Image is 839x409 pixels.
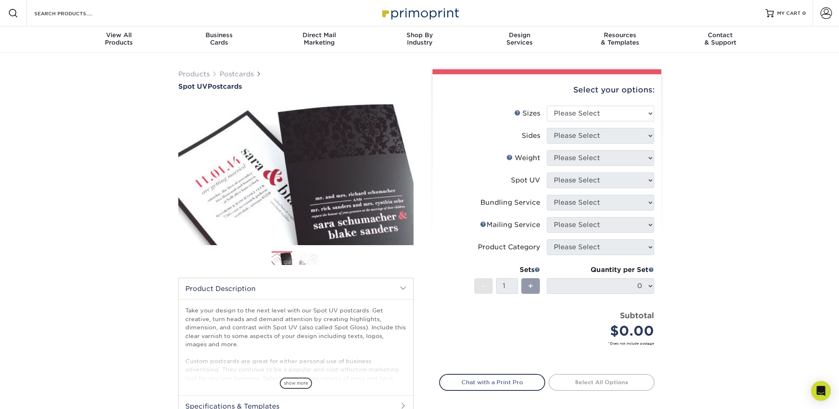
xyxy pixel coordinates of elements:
[369,31,470,39] span: Shop By
[169,31,269,46] div: Cards
[480,220,540,230] div: Mailing Service
[269,26,369,53] a: Direct MailMarketing
[547,265,654,275] div: Quantity per Set
[474,265,540,275] div: Sets
[470,31,570,46] div: Services
[811,381,831,401] div: Open Intercom Messenger
[369,31,470,46] div: Industry
[178,83,208,90] span: Spot UV
[179,278,413,299] h2: Product Description
[570,31,670,46] div: & Templates
[553,321,654,341] div: $0.00
[570,26,670,53] a: Resources& Templates
[514,109,540,118] div: Sizes
[478,242,540,252] div: Product Category
[378,4,461,22] img: Primoprint
[269,31,369,39] span: Direct Mail
[439,374,545,390] a: Chat with a Print Pro
[299,251,320,265] img: Postcards 02
[269,31,369,46] div: Marketing
[169,31,269,39] span: Business
[220,70,254,78] a: Postcards
[178,83,414,90] a: Spot UVPostcards
[670,31,770,46] div: & Support
[470,31,570,39] span: Design
[69,31,169,39] span: View All
[178,70,210,78] a: Products
[178,91,414,254] img: Spot UV 01
[802,10,806,16] span: 0
[33,8,114,18] input: SEARCH PRODUCTS.....
[511,175,540,185] div: Spot UV
[69,26,169,53] a: View AllProducts
[185,306,407,390] p: Take your design to the next level with our Spot UV postcards. Get creative, turn heads and deman...
[548,374,655,390] a: Select All Options
[272,252,292,266] img: Postcards 01
[620,311,654,320] strong: Subtotal
[506,153,540,163] div: Weight
[169,26,269,53] a: BusinessCards
[482,280,485,292] span: -
[446,341,654,346] small: *Does not include postage
[69,31,169,46] div: Products
[670,31,770,39] span: Contact
[670,26,770,53] a: Contact& Support
[480,198,540,208] div: Bundling Service
[522,131,540,141] div: Sides
[470,26,570,53] a: DesignServices
[528,280,533,292] span: +
[178,83,414,90] h1: Postcards
[777,10,801,17] span: MY CART
[369,26,470,53] a: Shop ByIndustry
[280,378,312,389] span: show more
[439,74,655,106] div: Select your options:
[570,31,670,39] span: Resources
